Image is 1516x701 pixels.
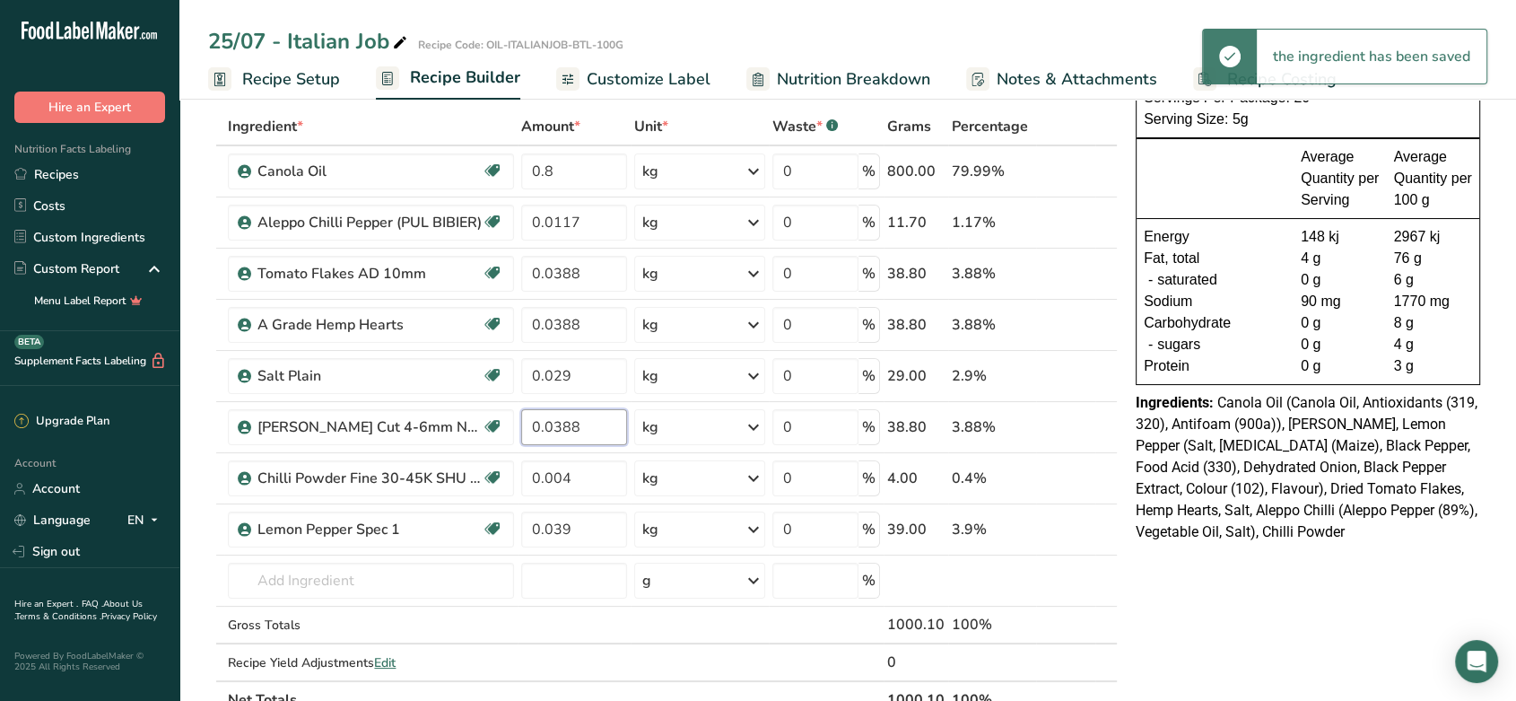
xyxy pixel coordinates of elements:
div: Average Quantity per 100 g [1394,146,1473,211]
a: Nutrition Breakdown [746,59,930,100]
div: kg [642,416,658,438]
div: EN [127,510,165,531]
div: Custom Report [14,259,119,278]
span: Percentage [952,116,1028,137]
div: 3.88% [952,416,1032,438]
div: - [1144,334,1157,355]
span: Grams [887,116,931,137]
span: Recipe Builder [410,66,520,90]
div: 38.80 [887,314,945,336]
div: kg [642,519,658,540]
div: 3.88% [952,314,1032,336]
div: kg [642,314,658,336]
div: 4 g [1394,334,1473,355]
div: 0.4% [952,468,1032,489]
div: 11.70 [887,212,945,233]
span: Edit [374,654,396,671]
div: Chilli Powder Fine 30-45K SHU (Medium) [257,468,482,489]
span: saturated [1157,269,1217,291]
span: Carbohydrate [1144,312,1231,334]
div: Tomato Flakes AD 10mm [257,263,482,285]
div: Salt Plain [257,365,482,387]
div: Recipe Yield Adjustments [228,653,514,672]
div: 3 g [1394,355,1473,377]
div: 29.00 [887,365,945,387]
div: 0 g [1301,355,1380,377]
span: Customize Label [587,67,710,92]
div: 0 g [1301,334,1380,355]
div: 8 g [1394,312,1473,334]
div: 25/07 - Italian Job [208,25,411,57]
button: Hire an Expert [14,92,165,123]
a: Recipe Setup [208,59,340,100]
div: 90 mg [1301,291,1380,312]
div: Lemon Pepper Spec 1 [257,519,482,540]
div: 3.9% [952,519,1032,540]
div: kg [642,468,658,489]
div: kg [642,365,658,387]
div: 3.88% [952,263,1032,285]
span: Protein [1144,355,1189,377]
div: 0 [887,652,945,673]
a: Customize Label [556,59,710,100]
input: Add Ingredient [228,563,514,599]
div: BETA [14,335,44,349]
span: Ingredient [228,116,303,137]
div: 0 g [1301,269,1380,291]
div: Serving Size: 5g [1144,109,1472,130]
div: Open Intercom Messenger [1455,640,1498,683]
div: 1.17% [952,212,1032,233]
div: Gross Totals [228,616,514,635]
div: 800.00 [887,161,945,182]
a: Recipe Costing [1193,59,1337,100]
div: 2.9% [952,365,1032,387]
span: Fat, total [1144,248,1199,269]
a: Terms & Conditions . [15,610,101,623]
div: 1770 mg [1394,291,1473,312]
div: 1000.10 [887,614,945,635]
div: 4 g [1301,248,1380,269]
span: sugars [1157,334,1200,355]
div: the ingredient has been saved [1257,30,1486,83]
span: Sodium [1144,291,1192,312]
div: 38.80 [887,263,945,285]
div: Powered By FoodLabelMaker © 2025 All Rights Reserved [14,651,165,672]
span: Notes & Attachments [997,67,1157,92]
div: 4.00 [887,468,945,489]
a: Language [14,504,91,536]
span: Unit [634,116,668,137]
span: Energy [1144,226,1189,248]
div: Aleppo Chilli Pepper (PUL BIBIER) [257,212,482,233]
span: Ingredients: [1136,394,1214,411]
div: 0 g [1301,312,1380,334]
div: A Grade Hemp Hearts [257,314,482,336]
div: g [642,570,651,591]
div: 2967 kj [1394,226,1473,248]
div: Upgrade Plan [14,413,109,431]
div: [PERSON_NAME] Cut 4-6mm Natural [257,416,482,438]
div: 76 g [1394,248,1473,269]
div: kg [642,212,658,233]
div: Canola Oil [257,161,482,182]
div: 6 g [1394,269,1473,291]
div: 38.80 [887,416,945,438]
div: - [1144,269,1157,291]
div: 148 kj [1301,226,1380,248]
div: Waste [772,116,838,137]
div: Recipe Code: OIL-ITALIANJOB-BTL-100G [418,37,623,53]
a: About Us . [14,598,143,623]
a: Hire an Expert . [14,598,78,610]
div: 39.00 [887,519,945,540]
div: 100% [952,614,1032,635]
div: 79.99% [952,161,1032,182]
div: kg [642,263,658,285]
span: Recipe Setup [242,67,340,92]
span: Nutrition Breakdown [777,67,930,92]
span: Canola Oil (Canola Oil, Antioxidants (319, 320), Antifoam (900a)), [PERSON_NAME], Lemon Pepper (S... [1136,394,1477,540]
a: Privacy Policy [101,610,157,623]
span: Amount [521,116,580,137]
div: Average Quantity per Serving [1301,146,1380,211]
a: Notes & Attachments [966,59,1157,100]
div: kg [642,161,658,182]
a: FAQ . [82,598,103,610]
